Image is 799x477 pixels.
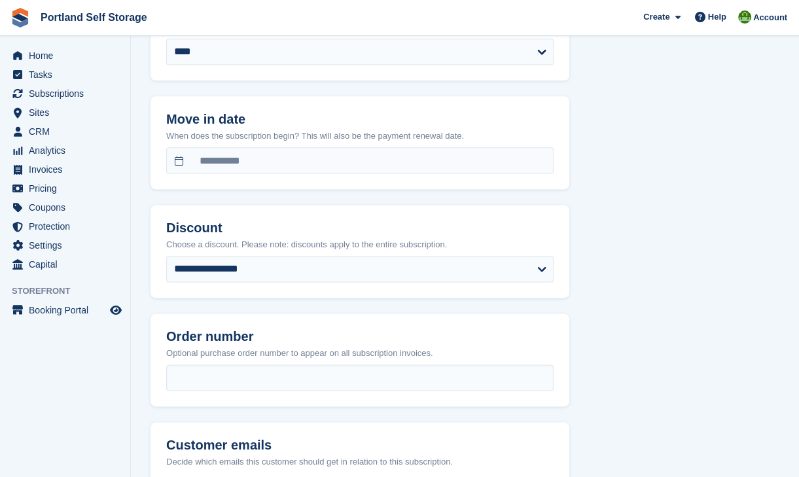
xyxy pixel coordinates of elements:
[166,438,554,453] h2: Customer emails
[7,141,124,160] a: menu
[29,255,107,274] span: Capital
[29,65,107,84] span: Tasks
[7,301,124,319] a: menu
[7,122,124,141] a: menu
[166,329,554,344] h2: Order number
[29,122,107,141] span: CRM
[29,103,107,122] span: Sites
[29,46,107,65] span: Home
[29,301,107,319] span: Booking Portal
[29,236,107,255] span: Settings
[7,65,124,84] a: menu
[29,198,107,217] span: Coupons
[7,160,124,179] a: menu
[108,302,124,318] a: Preview store
[7,84,124,103] a: menu
[7,236,124,255] a: menu
[753,11,787,24] span: Account
[7,198,124,217] a: menu
[7,255,124,274] a: menu
[166,347,554,360] p: Optional purchase order number to appear on all subscription invoices.
[10,8,30,27] img: stora-icon-8386f47178a22dfd0bd8f6a31ec36ba5ce8667c1dd55bd0f319d3a0aa187defe.svg
[166,238,554,251] p: Choose a discount. Please note: discounts apply to the entire subscription.
[7,179,124,198] a: menu
[166,455,554,468] p: Decide which emails this customer should get in relation to this subscription.
[7,217,124,236] a: menu
[738,10,751,24] img: Sue Wolfendale
[166,112,554,127] h2: Move in date
[7,46,124,65] a: menu
[29,84,107,103] span: Subscriptions
[29,160,107,179] span: Invoices
[29,141,107,160] span: Analytics
[12,285,130,298] span: Storefront
[29,217,107,236] span: Protection
[29,179,107,198] span: Pricing
[7,103,124,122] a: menu
[166,130,554,143] p: When does the subscription begin? This will also be the payment renewal date.
[708,10,726,24] span: Help
[166,221,554,236] h2: Discount
[643,10,669,24] span: Create
[35,7,152,28] a: Portland Self Storage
